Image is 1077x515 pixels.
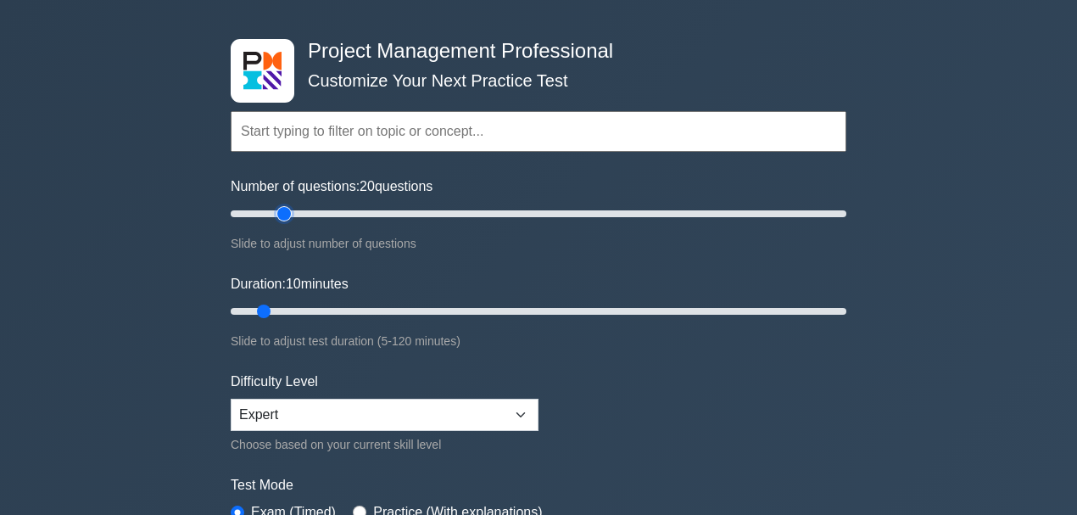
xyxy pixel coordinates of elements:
[231,111,846,152] input: Start typing to filter on topic or concept...
[286,277,301,291] span: 10
[231,233,846,254] div: Slide to adjust number of questions
[231,274,349,294] label: Duration: minutes
[231,434,538,455] div: Choose based on your current skill level
[231,331,846,351] div: Slide to adjust test duration (5-120 minutes)
[231,176,432,197] label: Number of questions: questions
[231,372,318,392] label: Difficulty Level
[301,39,763,64] h4: Project Management Professional
[360,179,375,193] span: 20
[231,475,846,495] label: Test Mode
